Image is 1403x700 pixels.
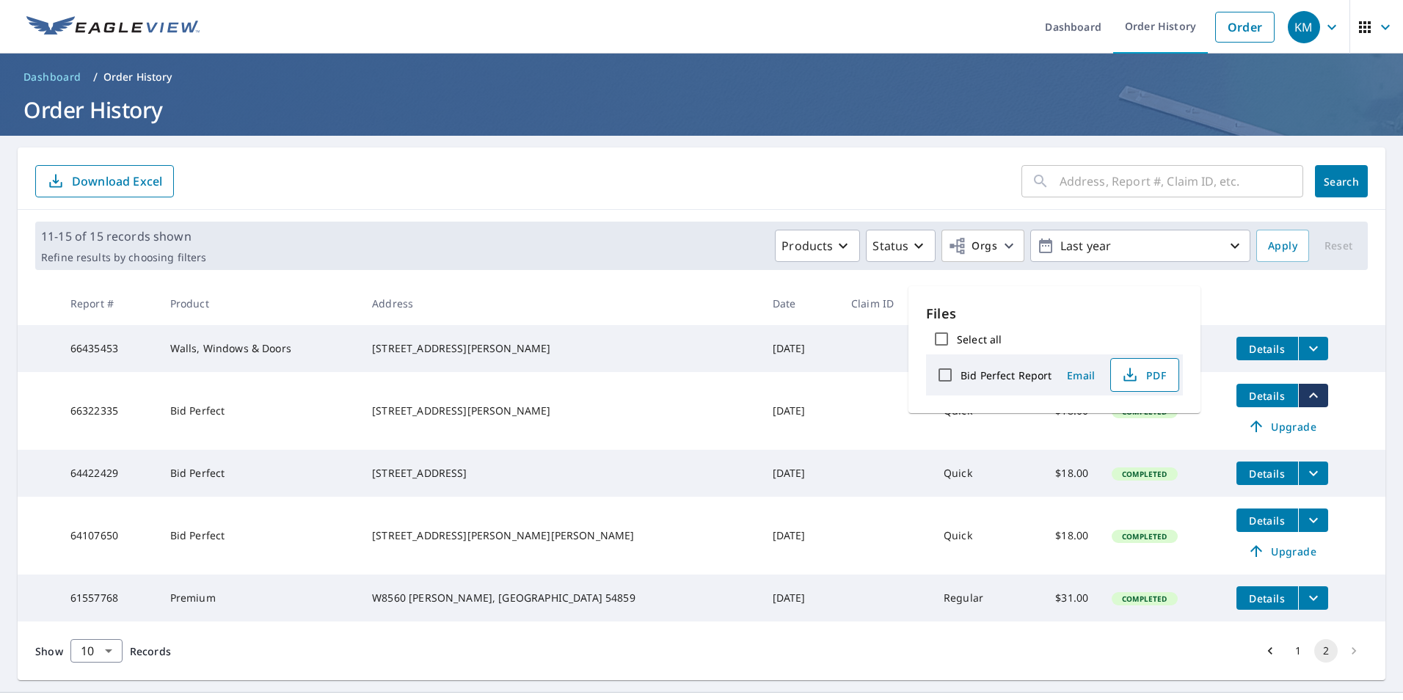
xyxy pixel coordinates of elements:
div: [STREET_ADDRESS][PERSON_NAME][PERSON_NAME] [372,528,749,543]
span: Details [1245,514,1289,528]
p: Last year [1054,233,1226,259]
span: Details [1245,467,1289,481]
td: 64107650 [59,497,158,575]
td: 64422429 [59,450,158,497]
th: Delivery [932,282,1021,325]
button: Orgs [941,230,1024,262]
td: $18.00 [1021,497,1100,575]
button: Search [1315,165,1368,197]
span: Dashboard [23,70,81,84]
td: Walls, Windows & Doors [158,325,361,372]
span: Details [1245,591,1289,605]
span: PDF [1120,366,1167,384]
th: Product [158,282,361,325]
button: filesDropdownBtn-64107650 [1298,508,1328,532]
button: Status [866,230,936,262]
span: Email [1063,368,1098,382]
img: EV Logo [26,16,200,38]
span: Search [1327,175,1356,189]
p: 11-15 of 15 records shown [41,227,206,245]
button: Go to previous page [1258,639,1282,663]
div: KM [1288,11,1320,43]
nav: breadcrumb [18,65,1385,89]
th: Status [1100,282,1224,325]
button: detailsBtn-61557768 [1236,586,1298,610]
nav: pagination navigation [1256,639,1368,663]
div: [STREET_ADDRESS][PERSON_NAME] [372,341,749,356]
button: Go to page 1 [1286,639,1310,663]
span: Upgrade [1245,418,1319,435]
span: Details [1245,389,1289,403]
td: 66322335 [59,372,158,450]
td: Premium [158,575,361,621]
p: Refine results by choosing filters [41,251,206,264]
div: 10 [70,630,123,671]
button: filesDropdownBtn-64422429 [1298,462,1328,485]
p: Files [926,304,1183,324]
li: / [93,68,98,86]
td: Bid Perfect [158,450,361,497]
td: Quick [932,497,1021,575]
th: Date [761,282,839,325]
span: Completed [1113,469,1176,479]
span: Apply [1268,237,1297,255]
td: $31.00 [1021,575,1100,621]
input: Address, Report #, Claim ID, etc. [1060,161,1303,202]
th: Address [360,282,761,325]
td: [DATE] [761,497,839,575]
div: Show 10 records [70,639,123,663]
button: Download Excel [35,165,174,197]
a: Order [1215,12,1275,43]
span: Records [130,644,171,658]
span: Completed [1113,594,1176,604]
th: Claim ID [839,282,932,325]
span: Show [35,644,63,658]
div: W8560 [PERSON_NAME], [GEOGRAPHIC_DATA] 54859 [372,591,749,605]
p: Products [781,237,833,255]
button: PDF [1110,358,1179,392]
td: Quick [932,450,1021,497]
th: Cost [1021,282,1100,325]
span: Orgs [948,237,997,255]
td: $18.00 [1021,450,1100,497]
span: Details [1245,342,1289,356]
p: Download Excel [72,173,162,189]
span: Upgrade [1245,542,1319,560]
p: Status [872,237,908,255]
td: Regular [932,575,1021,621]
th: Report # [59,282,158,325]
a: Upgrade [1236,539,1328,563]
button: Email [1057,364,1104,387]
a: Upgrade [1236,415,1328,438]
button: Products [775,230,860,262]
span: Completed [1113,531,1176,542]
h1: Order History [18,95,1385,125]
td: [DATE] [761,325,839,372]
td: Bid Perfect [158,497,361,575]
td: [DATE] [761,372,839,450]
button: filesDropdownBtn-66435453 [1298,337,1328,360]
div: [STREET_ADDRESS][PERSON_NAME] [372,404,749,418]
td: 66435453 [59,325,158,372]
button: detailsBtn-64107650 [1236,508,1298,532]
button: detailsBtn-66322335 [1236,384,1298,407]
a: Dashboard [18,65,87,89]
div: [STREET_ADDRESS] [372,466,749,481]
button: detailsBtn-66435453 [1236,337,1298,360]
button: filesDropdownBtn-61557768 [1298,586,1328,610]
button: Apply [1256,230,1309,262]
label: Bid Perfect Report [961,368,1052,382]
button: filesDropdownBtn-66322335 [1298,384,1328,407]
td: 61557768 [59,575,158,621]
td: [DATE] [761,575,839,621]
button: page 2 [1314,639,1338,663]
td: [DATE] [761,450,839,497]
button: detailsBtn-64422429 [1236,462,1298,485]
p: Order History [103,70,172,84]
label: Select all [957,332,1002,346]
button: Last year [1030,230,1250,262]
td: Bid Perfect [158,372,361,450]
